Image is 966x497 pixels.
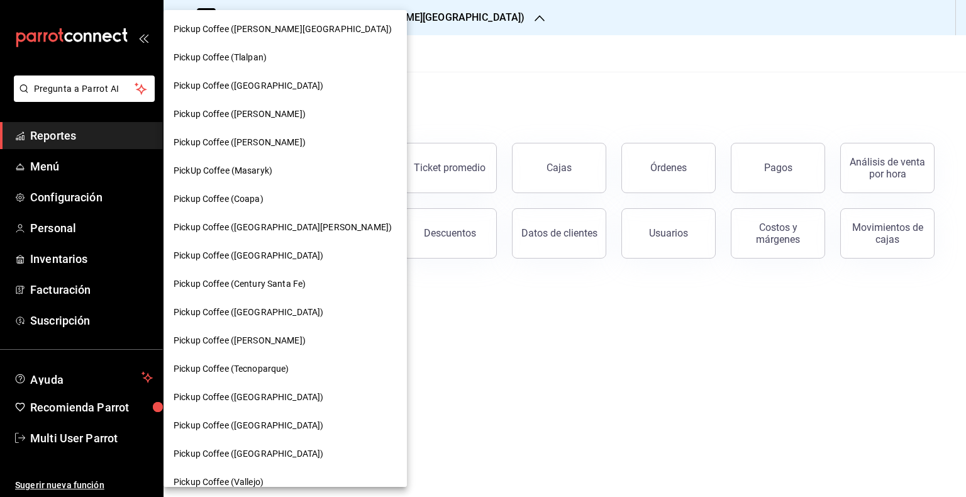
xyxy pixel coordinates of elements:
[164,383,407,411] div: Pickup Coffee ([GEOGRAPHIC_DATA])
[174,51,267,64] span: Pickup Coffee (Tlalpan)
[174,249,323,262] span: Pickup Coffee ([GEOGRAPHIC_DATA])
[164,185,407,213] div: Pickup Coffee (Coapa)
[164,242,407,270] div: Pickup Coffee ([GEOGRAPHIC_DATA])
[164,72,407,100] div: Pickup Coffee ([GEOGRAPHIC_DATA])
[164,355,407,383] div: Pickup Coffee (Tecnoparque)
[174,362,289,376] span: Pickup Coffee (Tecnoparque)
[174,193,264,206] span: Pickup Coffee (Coapa)
[174,221,392,234] span: Pickup Coffee ([GEOGRAPHIC_DATA][PERSON_NAME])
[174,447,323,461] span: Pickup Coffee ([GEOGRAPHIC_DATA])
[174,391,323,404] span: Pickup Coffee ([GEOGRAPHIC_DATA])
[164,411,407,440] div: Pickup Coffee ([GEOGRAPHIC_DATA])
[164,327,407,355] div: Pickup Coffee ([PERSON_NAME])
[174,79,323,92] span: Pickup Coffee ([GEOGRAPHIC_DATA])
[164,213,407,242] div: Pickup Coffee ([GEOGRAPHIC_DATA][PERSON_NAME])
[164,298,407,327] div: Pickup Coffee ([GEOGRAPHIC_DATA])
[174,334,306,347] span: Pickup Coffee ([PERSON_NAME])
[174,476,264,489] span: Pickup Coffee (Vallejo)
[164,440,407,468] div: Pickup Coffee ([GEOGRAPHIC_DATA])
[174,419,323,432] span: Pickup Coffee ([GEOGRAPHIC_DATA])
[164,128,407,157] div: Pickup Coffee ([PERSON_NAME])
[164,157,407,185] div: PickUp Coffee (Masaryk)
[174,23,392,36] span: Pickup Coffee ([PERSON_NAME][GEOGRAPHIC_DATA])
[164,43,407,72] div: Pickup Coffee (Tlalpan)
[164,468,407,496] div: Pickup Coffee (Vallejo)
[164,100,407,128] div: Pickup Coffee ([PERSON_NAME])
[174,136,306,149] span: Pickup Coffee ([PERSON_NAME])
[174,164,272,177] span: PickUp Coffee (Masaryk)
[164,15,407,43] div: Pickup Coffee ([PERSON_NAME][GEOGRAPHIC_DATA])
[164,270,407,298] div: Pickup Coffee (Century Santa Fe)
[174,306,323,319] span: Pickup Coffee ([GEOGRAPHIC_DATA])
[174,277,306,291] span: Pickup Coffee (Century Santa Fe)
[174,108,306,121] span: Pickup Coffee ([PERSON_NAME])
